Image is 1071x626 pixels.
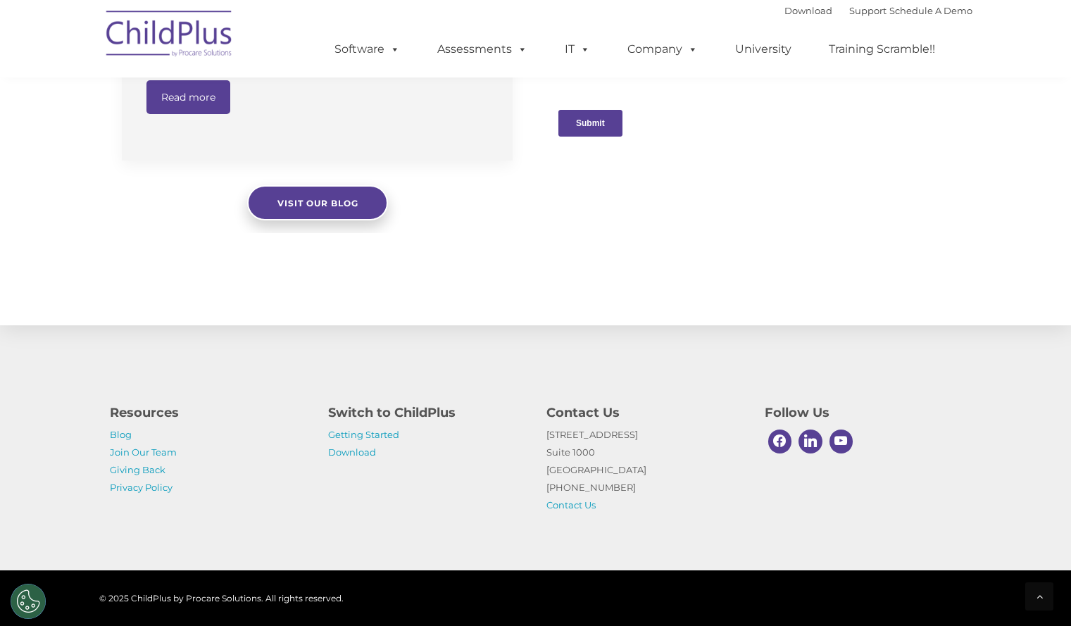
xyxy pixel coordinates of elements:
h4: Contact Us [546,403,744,422]
p: [STREET_ADDRESS] Suite 1000 [GEOGRAPHIC_DATA] [PHONE_NUMBER] [546,426,744,514]
a: Giving Back [110,464,165,475]
a: IT [551,35,604,63]
a: Blog [110,429,132,440]
font: | [784,5,972,16]
span: Last name [196,93,239,104]
h4: Follow Us [765,403,962,422]
img: ChildPlus by Procare Solutions [99,1,240,71]
a: Training Scramble!! [815,35,949,63]
a: Download [784,5,832,16]
a: Software [320,35,414,63]
a: Schedule A Demo [889,5,972,16]
a: Company [613,35,712,63]
a: Visit our blog [247,185,388,220]
a: Join Our Team [110,446,177,458]
span: © 2025 ChildPlus by Procare Solutions. All rights reserved. [99,593,344,603]
a: Facebook [765,426,796,457]
a: Getting Started [328,429,399,440]
h4: Resources [110,403,307,422]
h4: Switch to ChildPlus [328,403,525,422]
a: Privacy Policy [110,482,173,493]
a: University [721,35,806,63]
a: Youtube [826,426,857,457]
a: Linkedin [795,426,826,457]
a: Read more [146,80,230,114]
a: Assessments [423,35,541,63]
a: Contact Us [546,499,596,511]
span: Visit our blog [277,198,358,208]
a: Support [849,5,887,16]
button: Cookies Settings [11,584,46,619]
a: Download [328,446,376,458]
span: Phone number [196,151,256,161]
